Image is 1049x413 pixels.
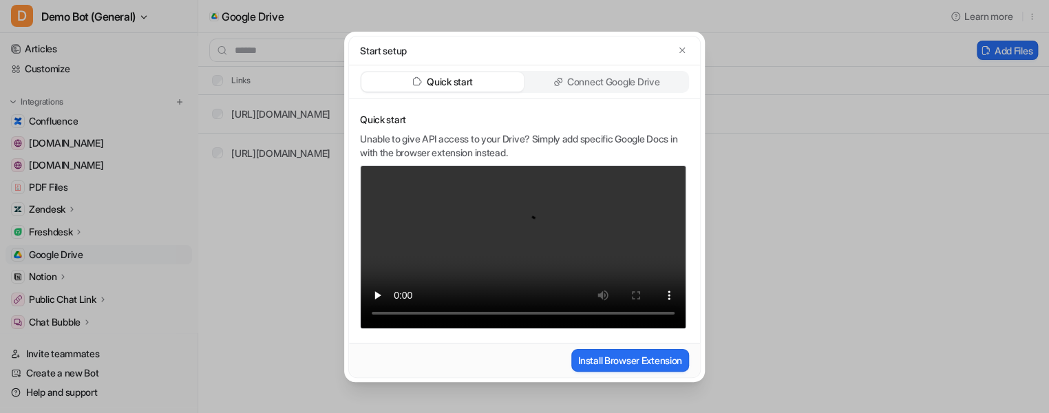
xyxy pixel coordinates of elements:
button: Install Browser Extension [571,349,689,372]
p: Quick start [360,113,686,127]
video: Your browser does not support the video tag. [360,165,686,329]
p: Connect Google Drive [567,75,659,89]
p: Unable to give API access to your Drive? Simply add specific Google Docs in with the browser exte... [360,132,686,160]
p: Quick start [427,75,473,89]
p: Start setup [360,43,407,58]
